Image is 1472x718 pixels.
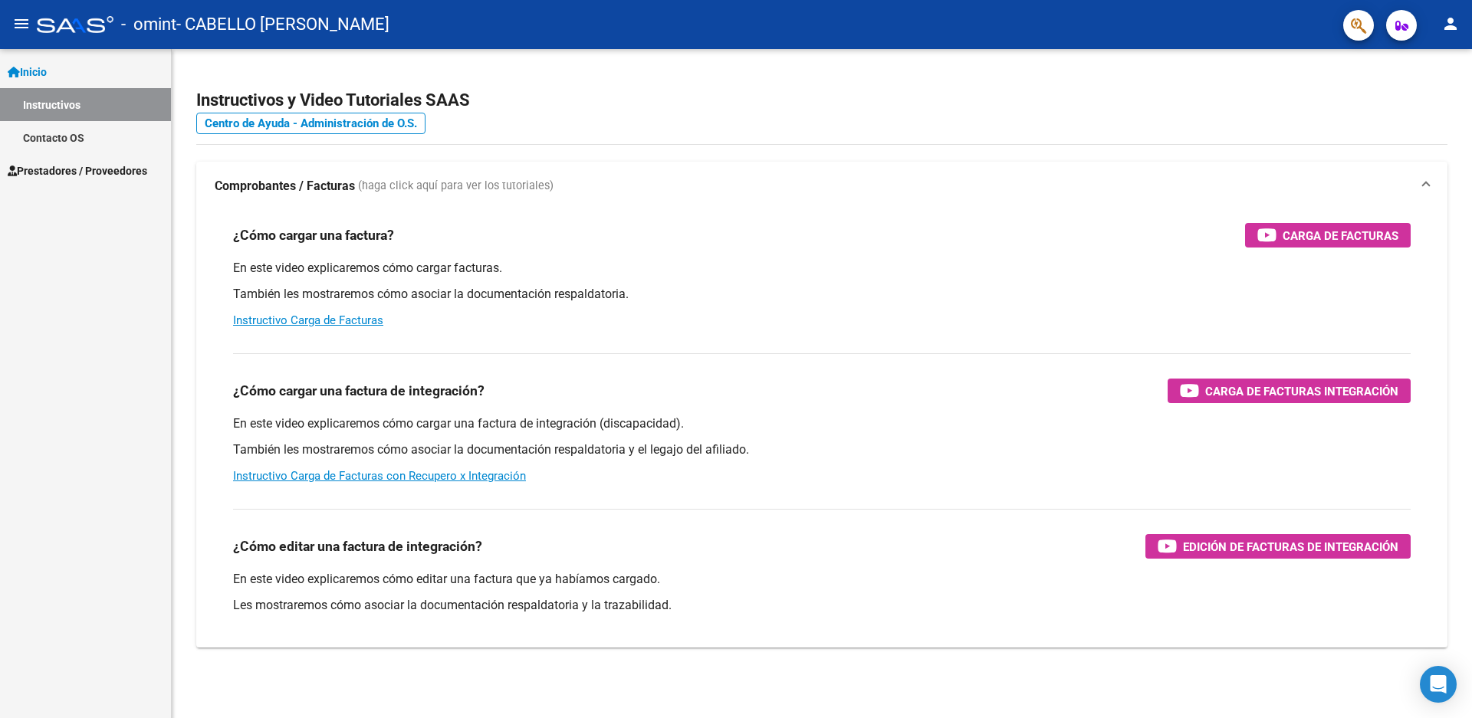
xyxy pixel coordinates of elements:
p: En este video explicaremos cómo cargar una factura de integración (discapacidad). [233,415,1411,432]
h2: Instructivos y Video Tutoriales SAAS [196,86,1447,115]
button: Carga de Facturas Integración [1168,379,1411,403]
a: Centro de Ayuda - Administración de O.S. [196,113,426,134]
button: Edición de Facturas de integración [1145,534,1411,559]
p: Les mostraremos cómo asociar la documentación respaldatoria y la trazabilidad. [233,597,1411,614]
p: También les mostraremos cómo asociar la documentación respaldatoria y el legajo del afiliado. [233,441,1411,458]
a: Instructivo Carga de Facturas con Recupero x Integración [233,469,526,483]
span: Prestadores / Proveedores [8,162,147,179]
p: En este video explicaremos cómo editar una factura que ya habíamos cargado. [233,571,1411,588]
mat-icon: person [1441,15,1460,33]
p: En este video explicaremos cómo cargar facturas. [233,260,1411,277]
span: (haga click aquí para ver los tutoriales) [358,178,554,195]
span: Carga de Facturas Integración [1205,382,1398,401]
mat-expansion-panel-header: Comprobantes / Facturas (haga click aquí para ver los tutoriales) [196,162,1447,211]
span: Edición de Facturas de integración [1183,537,1398,556]
p: También les mostraremos cómo asociar la documentación respaldatoria. [233,286,1411,303]
h3: ¿Cómo cargar una factura de integración? [233,380,485,402]
span: - omint [121,8,176,41]
span: Carga de Facturas [1283,226,1398,245]
span: Inicio [8,64,47,80]
a: Instructivo Carga de Facturas [233,313,383,327]
div: Comprobantes / Facturas (haga click aquí para ver los tutoriales) [196,211,1447,648]
div: Open Intercom Messenger [1420,666,1457,703]
button: Carga de Facturas [1245,223,1411,248]
h3: ¿Cómo editar una factura de integración? [233,536,482,557]
strong: Comprobantes / Facturas [215,178,355,195]
span: - CABELLO [PERSON_NAME] [176,8,389,41]
mat-icon: menu [12,15,31,33]
h3: ¿Cómo cargar una factura? [233,225,394,246]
